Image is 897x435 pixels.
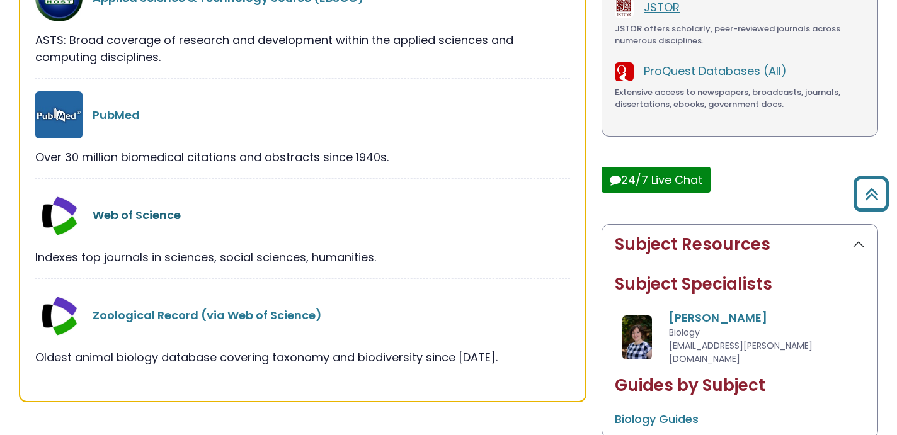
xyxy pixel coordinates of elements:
div: Oldest animal biology database covering taxonomy and biodiversity since [DATE]. [35,349,570,366]
img: Amanda Matthysse [622,315,652,359]
a: PubMed [93,107,140,123]
div: Over 30 million biomedical citations and abstracts since 1940s. [35,149,570,166]
a: Web of Science [93,207,181,223]
div: Indexes top journals in sciences, social sciences, humanities. [35,249,570,266]
h2: Guides by Subject [615,376,865,395]
div: JSTOR offers scholarly, peer-reviewed journals across numerous disciplines. [615,23,865,47]
span: Biology [669,326,700,339]
button: Subject Resources [602,225,877,264]
h2: Subject Specialists [615,274,865,294]
a: [PERSON_NAME] [669,310,767,325]
span: [EMAIL_ADDRESS][PERSON_NAME][DOMAIN_NAME] [669,339,813,365]
div: Extensive access to newspapers, broadcasts, journals, dissertations, ebooks, government docs. [615,86,865,111]
a: Biology Guides [615,411,699,427]
a: Back to Top [848,182,894,205]
button: 24/7 Live Chat [602,167,711,193]
a: Zoological Record (via Web of Science) [93,307,322,323]
div: ASTS: Broad coverage of research and development within the applied sciences and computing discip... [35,31,570,65]
a: ProQuest Databases (All) [644,63,787,79]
